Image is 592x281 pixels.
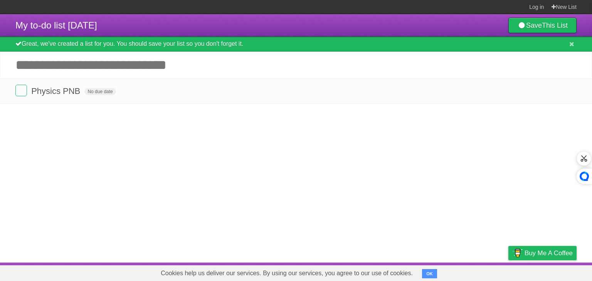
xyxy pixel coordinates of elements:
[512,246,523,259] img: Buy me a coffee
[15,20,97,30] span: My to-do list [DATE]
[525,246,573,260] span: Buy me a coffee
[15,85,27,96] label: Done
[84,88,116,95] span: No due date
[422,269,437,278] button: OK
[406,264,422,279] a: About
[528,264,577,279] a: Suggest a feature
[31,86,82,96] span: Physics PNB
[508,246,577,260] a: Buy me a coffee
[508,18,577,33] a: SaveThis List
[472,264,489,279] a: Terms
[153,266,420,281] span: Cookies help us deliver our services. By using our services, you agree to our use of cookies.
[498,264,518,279] a: Privacy
[542,22,568,29] b: This List
[431,264,462,279] a: Developers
